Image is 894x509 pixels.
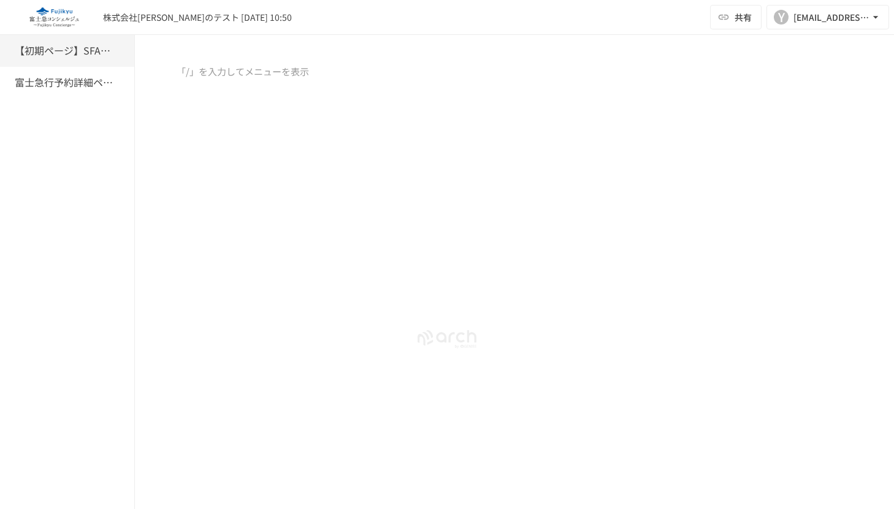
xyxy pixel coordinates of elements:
button: 共有 [710,5,762,29]
div: 株式会社[PERSON_NAME]のテスト [DATE] 10:50 [103,11,292,24]
button: Y[EMAIL_ADDRESS][DOMAIN_NAME] [766,5,889,29]
h6: 【初期ページ】SFAの会社同期 [15,43,113,59]
div: Y [774,10,789,25]
div: [EMAIL_ADDRESS][DOMAIN_NAME] [793,10,869,25]
h6: 富士急行予約詳細ページ [15,75,113,91]
span: 共有 [735,10,752,24]
img: eQeGXtYPV2fEKIA3pizDiVdzO5gJTl2ahLbsPaD2E4R [15,7,93,27]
